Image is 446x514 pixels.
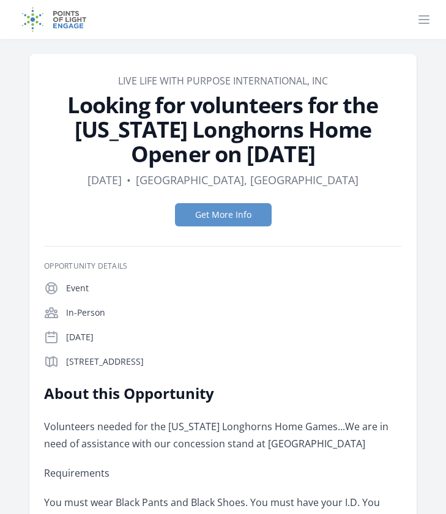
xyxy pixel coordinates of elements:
[66,331,402,343] p: [DATE]
[44,384,402,403] h2: About this Opportunity
[118,74,328,88] a: Live Life With Purpose International, Inc
[66,307,402,319] p: In-Person
[175,203,272,226] button: Get More Info
[44,261,402,271] h3: Opportunity Details
[66,356,402,368] p: [STREET_ADDRESS]
[127,171,131,188] div: •
[44,418,402,452] p: Volunteers needed for the [US_STATE] Longhorns Home Games...We are in need of assistance with our...
[66,282,402,294] p: Event
[87,171,122,188] dd: [DATE]
[44,93,402,166] h1: Looking for volunteers for the [US_STATE] Longhorns Home Opener on [DATE]
[136,171,359,188] dd: [GEOGRAPHIC_DATA], [GEOGRAPHIC_DATA]
[44,464,402,482] p: Requirements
